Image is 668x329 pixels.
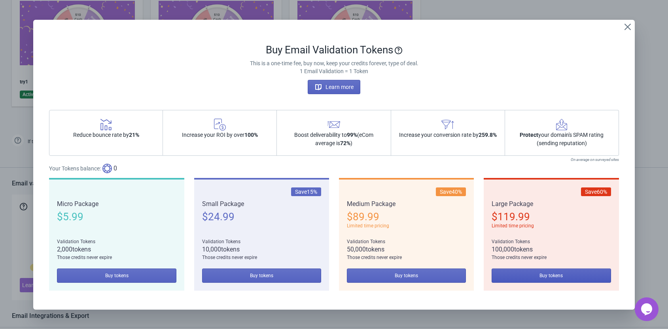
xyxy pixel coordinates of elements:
[291,187,321,196] div: Save 15 %
[492,223,534,229] span: Limited time pricing
[57,268,176,283] button: Buy tokens
[539,272,563,279] span: Buy tokens
[102,164,112,173] img: tokens.svg
[520,132,538,138] strong: Protect
[57,254,176,261] span: Those credits never expire
[347,132,357,138] strong: 99%
[492,268,611,283] button: Buy tokens
[492,245,611,254] span: 100,000 tokens
[492,238,611,245] span: Validation Tokens
[57,211,83,223] span: $ 5.99
[285,131,382,147] span: Boost deliverability to (eCom average is )
[182,131,258,139] span: Increase your ROI by over
[202,254,321,261] span: Those credits never expire
[57,238,176,245] span: Validation Tokens
[49,59,619,67] p: This is a one-time fee, buy now, keep your credits forever, type of deal.
[513,131,611,147] span: your domain's SPAM rating (sending reputation)
[555,118,568,131] img: buyEmailTokens-5.svg
[49,43,619,56] div: Buy Email Validation Tokens
[479,132,497,138] strong: 259.8%
[492,211,530,223] span: $ 119.99
[347,199,466,209] span: Medium Package
[308,80,360,94] button: Learn more
[340,140,350,146] strong: 72%
[347,223,389,229] span: Limited time pricing
[436,187,466,196] div: Save 40 %
[347,245,466,254] span: 50,000 tokens
[399,131,497,139] span: Increase your conversion rate by
[57,245,176,254] span: 2,000 tokens
[129,132,139,138] strong: 21%
[49,67,619,75] p: 1 Email Validation = 1 Token
[347,254,466,261] span: Those credits never expire
[202,245,321,254] span: 10,000 tokens
[395,272,418,279] span: Buy tokens
[581,187,611,196] div: Save 60 %
[314,83,354,91] span: Learn more
[347,268,466,283] button: Buy tokens
[202,211,235,223] span: $ 24.99
[327,118,340,131] img: buyEmailTokens-3.svg
[49,164,619,173] div: Your Tokens balance:
[244,132,258,138] strong: 100%
[105,272,129,279] span: Buy tokens
[114,164,117,173] span: 0
[441,118,454,131] img: buyEmailTokens-4.svg
[250,272,273,279] span: Buy tokens
[214,118,226,131] img: buyEmailTokens-2.svg
[621,20,635,34] button: Close
[347,238,466,245] span: Validation Tokens
[73,131,139,139] span: Reduce bounce rate by
[347,211,379,223] span: $ 89.99
[202,238,321,245] span: Validation Tokens
[100,118,112,131] img: buyEmailTokens-1.svg
[492,254,611,261] span: Those credits never expire
[49,156,619,164] div: On average on surveyed sites
[202,268,321,283] button: Buy tokens
[635,297,660,321] iframe: chat widget
[57,199,176,209] span: Micro Package
[492,199,611,209] span: Large Package
[202,199,321,209] span: Small Package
